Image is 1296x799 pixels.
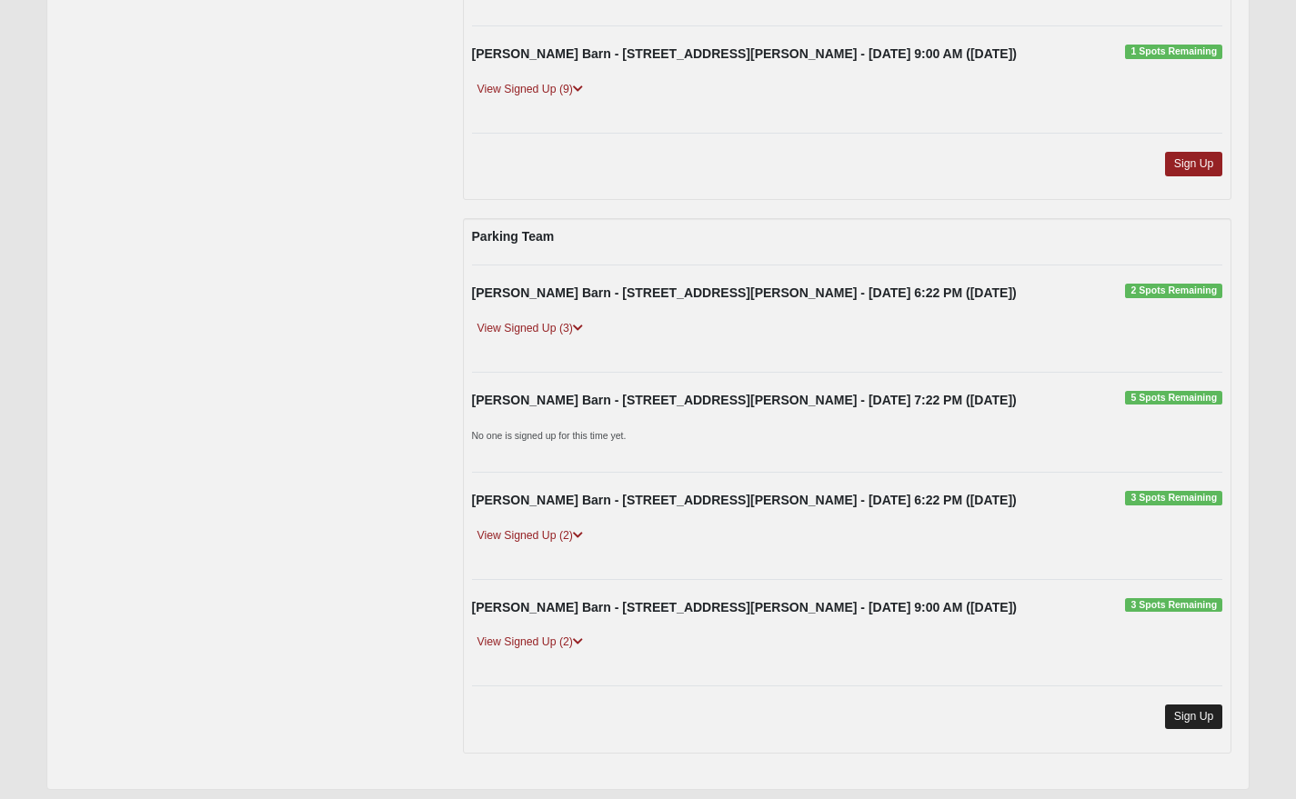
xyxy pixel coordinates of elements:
span: 3 Spots Remaining [1125,491,1222,505]
span: 1 Spots Remaining [1125,45,1222,59]
strong: [PERSON_NAME] Barn - [STREET_ADDRESS][PERSON_NAME] - [DATE] 9:00 AM ([DATE]) [472,46,1017,61]
strong: [PERSON_NAME] Barn - [STREET_ADDRESS][PERSON_NAME] - [DATE] 6:22 PM ([DATE]) [472,285,1017,300]
a: View Signed Up (2) [472,526,588,545]
span: 3 Spots Remaining [1125,598,1222,613]
a: View Signed Up (2) [472,633,588,652]
strong: Parking Team [472,229,555,244]
a: Sign Up [1165,704,1223,729]
span: 5 Spots Remaining [1125,391,1222,405]
a: View Signed Up (3) [472,319,588,338]
strong: [PERSON_NAME] Barn - [STREET_ADDRESS][PERSON_NAME] - [DATE] 9:00 AM ([DATE]) [472,600,1017,614]
strong: [PERSON_NAME] Barn - [STREET_ADDRESS][PERSON_NAME] - [DATE] 7:22 PM ([DATE]) [472,393,1017,407]
strong: [PERSON_NAME] Barn - [STREET_ADDRESS][PERSON_NAME] - [DATE] 6:22 PM ([DATE]) [472,493,1017,507]
a: Sign Up [1165,152,1223,176]
span: 2 Spots Remaining [1125,284,1222,298]
small: No one is signed up for this time yet. [472,430,627,441]
a: View Signed Up (9) [472,80,588,99]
